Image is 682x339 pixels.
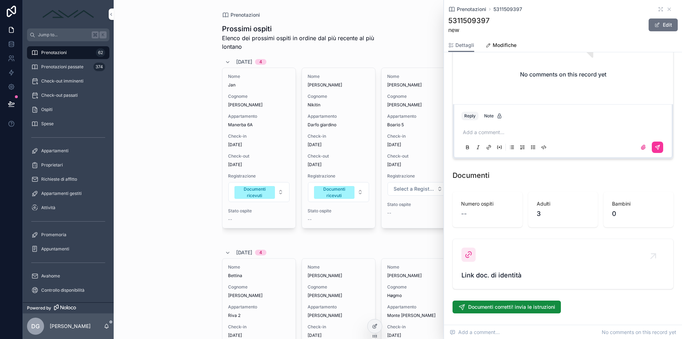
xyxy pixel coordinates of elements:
[387,74,449,79] span: Nome
[27,159,109,171] a: Proprietari
[308,333,369,338] span: [DATE]
[387,153,449,159] span: Check-out
[27,144,109,157] a: Appartamenti
[41,92,78,98] span: Check-out passati
[228,142,290,148] span: [DATE]
[27,201,109,214] a: Attività
[308,264,369,270] span: Nome
[493,6,522,13] span: 5311509397
[448,26,489,34] span: new
[387,313,449,318] span: Monte [PERSON_NAME]
[239,186,271,199] div: Documenti ricevuti
[27,228,109,241] a: Promemoria
[50,323,91,330] p: [PERSON_NAME]
[228,173,290,179] span: Registrazione
[481,112,505,120] button: Note
[228,313,290,318] span: Riva 2
[228,94,290,99] span: Cognome
[41,64,83,70] span: Prenotazioni passate
[387,82,449,88] span: [PERSON_NAME]
[228,304,290,310] span: Appartamento
[448,39,474,52] a: Dettagli
[453,301,561,313] button: Documenti corretti! invia le istruzioni
[381,68,455,228] a: Nome[PERSON_NAME]Cognome[PERSON_NAME]AppartamentoBoario 5Check-in[DATE]Check-out[DATE]Registrazio...
[308,142,369,148] span: [DATE]
[387,210,391,216] span: --
[228,153,290,159] span: Check-out
[461,200,514,207] span: Numero ospiti
[314,185,354,199] button: Unselect DOCUMENTI_RICEVUTI
[41,50,67,55] span: Prenotazioni
[41,162,63,168] span: Proprietari
[387,284,449,290] span: Cognome
[308,162,369,168] span: [DATE]
[41,246,69,252] span: Appuntamenti
[228,113,290,119] span: Appartamento
[41,205,55,211] span: Attività
[461,270,665,280] span: Link doc. di identità
[493,42,516,49] span: Modifiche
[231,11,260,18] span: Prenotazioni
[40,9,97,20] img: App logo
[222,68,296,228] a: NomeJanCognome[PERSON_NAME]AppartamentoManerba 6ACheck-in[DATE]Check-out[DATE]RegistrazioneSelect...
[27,28,109,41] button: Jump to...K
[308,102,369,108] span: Nikitin
[93,63,105,71] div: 374
[387,173,449,179] span: Registrazione
[302,68,375,228] a: Nome[PERSON_NAME]CognomeNikitinAppartamentoDarfo giardinoCheck-in[DATE]Check-out[DATE]Registrazio...
[259,59,262,65] div: 4
[27,75,109,88] a: Check-out imminenti
[308,304,369,310] span: Appartamento
[387,333,449,338] span: [DATE]
[448,6,486,13] a: Prenotazioni
[228,273,290,279] span: Bettina
[612,209,665,219] span: 0
[228,293,290,298] span: [PERSON_NAME]
[387,273,449,279] span: [PERSON_NAME]
[308,94,369,99] span: Cognome
[387,202,449,207] span: Stato ospite
[27,117,109,130] a: Spese
[484,113,502,119] div: Note
[387,113,449,119] span: Appartamento
[23,302,114,313] a: Powered by
[236,58,252,65] span: [DATE]
[228,284,290,290] span: Cognome
[228,324,290,330] span: Check-in
[461,209,467,219] span: --
[450,329,500,336] span: Add a comment...
[228,208,290,214] span: Stato ospite
[228,82,290,88] span: Jan
[228,162,290,168] span: [DATE]
[228,122,290,128] span: Manerba 6A
[453,239,673,289] a: Link doc. di identità
[602,329,676,336] span: No comments on this record yet
[41,107,53,112] span: Ospiti
[27,270,109,282] a: Avahome
[486,39,516,53] a: Modifiche
[308,217,312,222] span: --
[31,322,40,330] span: DG
[308,182,369,202] button: Select Button
[649,18,678,31] button: Edit
[308,313,369,318] span: [PERSON_NAME]
[308,173,369,179] span: Registrazione
[387,293,449,298] span: Høgmo
[520,70,606,79] h2: No comments on this record yet
[448,16,489,26] h1: 5311509397
[318,186,350,199] div: Documenti ricevuti
[387,122,449,128] span: Boario 5
[537,209,590,219] span: 3
[222,24,395,34] h1: Prossimi ospiti
[259,250,262,255] div: 4
[228,133,290,139] span: Check-in
[461,112,478,120] button: Reply
[236,249,252,256] span: [DATE]
[228,333,290,338] span: [DATE]
[222,34,395,51] span: Elenco dei prossimi ospiti in ordine dal più recente al più lontano
[41,273,60,279] span: Avahome
[27,173,109,186] a: Richieste di affitto
[308,74,369,79] span: Nome
[308,153,369,159] span: Check-out
[387,162,449,168] span: [DATE]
